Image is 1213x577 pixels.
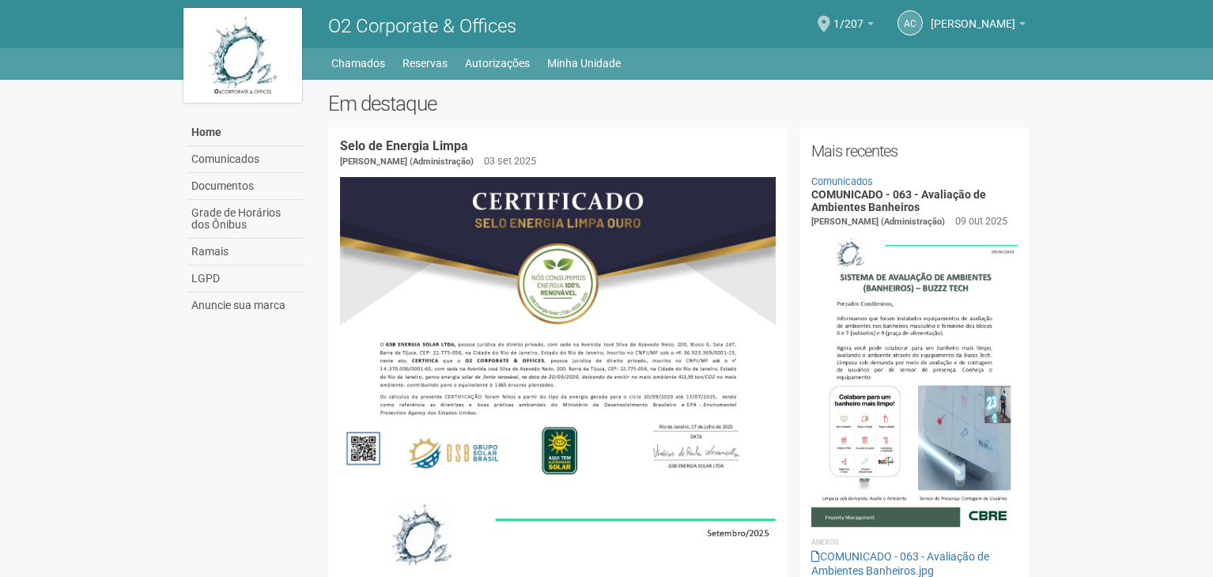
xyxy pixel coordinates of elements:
a: Chamados [331,52,385,74]
span: O2 Corporate & Offices [328,15,516,37]
a: Ramais [187,239,304,266]
span: [PERSON_NAME] (Administração) [340,157,474,167]
a: Home [187,119,304,146]
a: Comunicados [187,146,304,173]
a: [PERSON_NAME] [931,20,1026,32]
span: 1/207 [833,2,863,30]
a: COMUNICADO - 063 - Avaliação de Ambientes Banheiros.jpg [811,550,989,577]
a: COMUNICADO - 063 - Avaliação de Ambientes Banheiros [811,188,986,213]
a: Reservas [402,52,448,74]
a: 1/207 [833,20,874,32]
span: Andréa Cunha [931,2,1015,30]
a: Autorizações [465,52,530,74]
h2: Em destaque [328,92,1030,115]
li: Anexos [811,535,1018,549]
a: AC [897,10,923,36]
img: COMUNICADO%20-%20063%20-%20Avalia%C3%A7%C3%A3o%20de%20Ambientes%20Banheiros.jpg [811,229,1018,526]
a: Anuncie sua marca [187,292,304,319]
div: 09 out 2025 [955,214,1007,228]
a: Documentos [187,173,304,200]
h2: Mais recentes [811,139,1018,163]
span: [PERSON_NAME] (Administração) [811,217,945,227]
img: logo.jpg [183,8,302,103]
a: Minha Unidade [547,52,621,74]
div: 03 set 2025 [484,154,536,168]
a: Selo de Energia Limpa [340,138,468,153]
a: Grade de Horários dos Ônibus [187,200,304,239]
a: LGPD [187,266,304,292]
a: Comunicados [811,175,873,187]
img: COMUNICADO%20-%20054%20-%20Selo%20de%20Energia%20Limpa%20-%20P%C3%A1g.%202.jpg [340,177,776,485]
